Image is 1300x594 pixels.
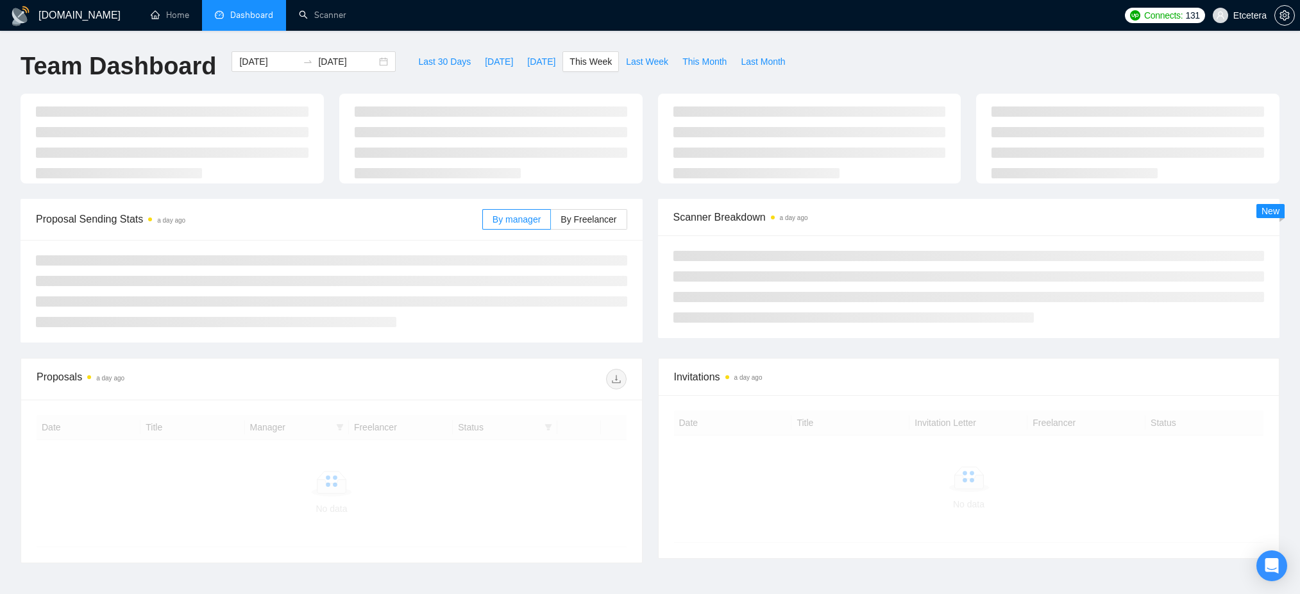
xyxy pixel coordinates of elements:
span: Last Month [741,55,785,69]
input: End date [318,55,376,69]
span: to [303,56,313,67]
span: This Month [682,55,727,69]
button: This Week [562,51,619,72]
input: Start date [239,55,298,69]
button: setting [1274,5,1295,26]
span: Dashboard [230,10,273,21]
span: Connects: [1144,8,1183,22]
span: Invitations [674,369,1264,385]
div: Open Intercom Messenger [1256,550,1287,581]
time: a day ago [157,217,185,224]
span: [DATE] [485,55,513,69]
span: [DATE] [527,55,555,69]
div: Proposals [37,369,332,389]
h1: Team Dashboard [21,51,216,81]
time: a day ago [734,374,763,381]
span: swap-right [303,56,313,67]
span: By Freelancer [561,214,616,225]
img: upwork-logo.png [1130,10,1140,21]
span: This Week [570,55,612,69]
a: setting [1274,10,1295,21]
span: Proposal Sending Stats [36,211,482,227]
span: dashboard [215,10,224,19]
button: [DATE] [478,51,520,72]
span: New [1262,206,1279,216]
button: Last Month [734,51,792,72]
span: Scanner Breakdown [673,209,1265,225]
button: This Month [675,51,734,72]
a: homeHome [151,10,189,21]
time: a day ago [96,375,124,382]
span: Last 30 Days [418,55,471,69]
span: user [1216,11,1225,20]
a: searchScanner [299,10,346,21]
button: Last 30 Days [411,51,478,72]
span: By manager [493,214,541,225]
span: Last Week [626,55,668,69]
img: logo [10,6,31,26]
time: a day ago [780,214,808,221]
button: Last Week [619,51,675,72]
button: [DATE] [520,51,562,72]
span: 131 [1185,8,1199,22]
